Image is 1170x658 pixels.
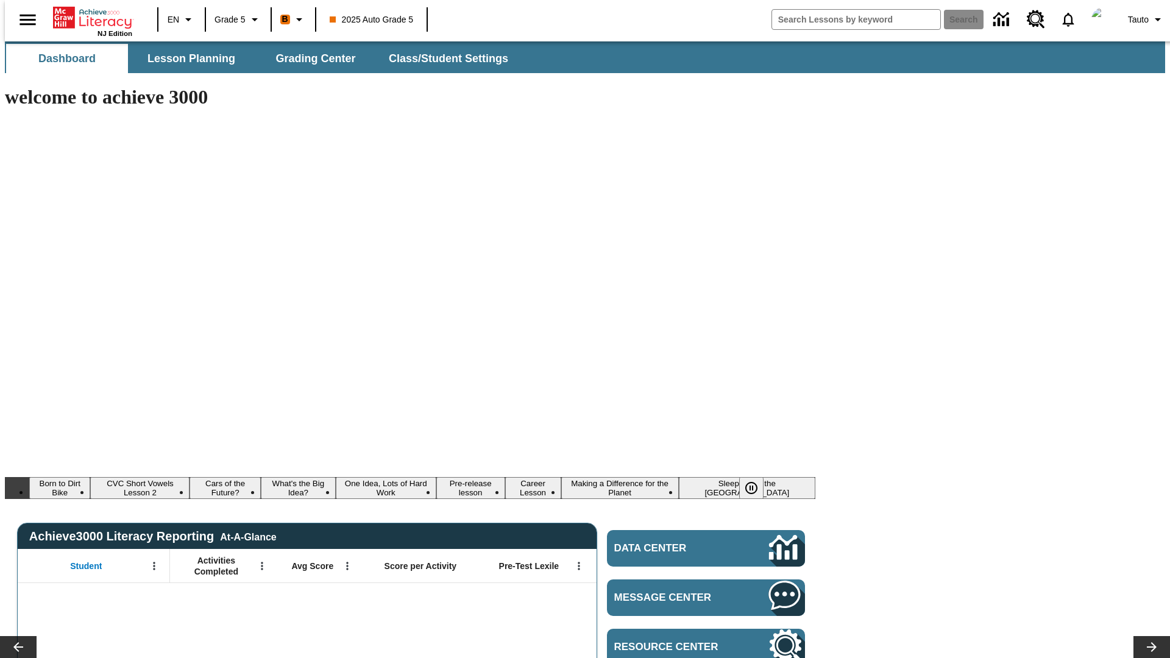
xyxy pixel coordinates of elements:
[275,52,355,66] span: Grading Center
[6,44,128,73] button: Dashboard
[261,477,336,499] button: Slide 4 What's the Big Idea?
[436,477,505,499] button: Slide 6 Pre-release lesson
[389,52,508,66] span: Class/Student Settings
[330,13,414,26] span: 2025 Auto Grade 5
[190,477,260,499] button: Slide 3 Cars of the Future?
[214,13,246,26] span: Grade 5
[1052,4,1084,35] a: Notifications
[147,52,235,66] span: Lesson Planning
[168,13,179,26] span: EN
[53,5,132,30] a: Home
[220,529,276,543] div: At-A-Glance
[176,555,257,577] span: Activities Completed
[291,561,333,571] span: Avg Score
[986,3,1019,37] a: Data Center
[614,542,728,554] span: Data Center
[1128,13,1149,26] span: Tauto
[38,52,96,66] span: Dashboard
[130,44,252,73] button: Lesson Planning
[210,9,267,30] button: Grade: Grade 5, Select a grade
[97,30,132,37] span: NJ Edition
[53,4,132,37] div: Home
[1019,3,1052,36] a: Resource Center, Will open in new tab
[29,529,277,543] span: Achieve3000 Literacy Reporting
[336,477,436,499] button: Slide 5 One Idea, Lots of Hard Work
[10,2,46,38] button: Open side menu
[5,41,1165,73] div: SubNavbar
[607,579,805,616] a: Message Center
[145,557,163,575] button: Open Menu
[338,557,356,575] button: Open Menu
[162,9,201,30] button: Language: EN, Select a language
[499,561,559,571] span: Pre-Test Lexile
[385,561,457,571] span: Score per Activity
[70,561,102,571] span: Student
[679,477,815,499] button: Slide 9 Sleepless in the Animal Kingdom
[607,530,805,567] a: Data Center
[1133,636,1170,658] button: Lesson carousel, Next
[1123,9,1170,30] button: Profile/Settings
[1084,4,1123,35] button: Select a new avatar
[29,477,90,499] button: Slide 1 Born to Dirt Bike
[379,44,518,73] button: Class/Student Settings
[255,44,377,73] button: Grading Center
[614,592,732,604] span: Message Center
[275,9,311,30] button: Boost Class color is orange. Change class color
[5,44,519,73] div: SubNavbar
[614,641,732,653] span: Resource Center
[5,86,815,108] h1: welcome to achieve 3000
[90,477,190,499] button: Slide 2 CVC Short Vowels Lesson 2
[739,477,764,499] button: Pause
[253,557,271,575] button: Open Menu
[561,477,679,499] button: Slide 8 Making a Difference for the Planet
[772,10,940,29] input: search field
[282,12,288,27] span: B
[739,477,776,499] div: Pause
[505,477,561,499] button: Slide 7 Career Lesson
[1091,7,1116,32] img: avatar image
[570,557,588,575] button: Open Menu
